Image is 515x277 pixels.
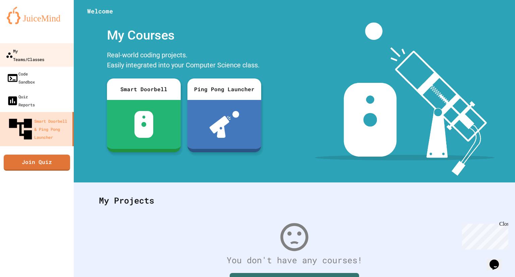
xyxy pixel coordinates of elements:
div: Smart Doorbell [107,78,181,100]
div: Code Sandbox [7,70,35,86]
div: You don't have any courses! [92,254,497,267]
img: logo-orange.svg [7,7,67,24]
img: sdb-white.svg [134,111,154,138]
iframe: chat widget [487,250,508,270]
div: My Courses [104,22,265,48]
div: Quiz Reports [7,93,35,109]
img: banner-image-my-projects.png [315,22,495,176]
iframe: chat widget [459,221,508,250]
div: My Projects [92,187,497,214]
img: ppl-with-ball.png [210,111,239,138]
div: My Teams/Classes [6,47,44,63]
div: Smart Doorbell & Ping Pong Launcher [7,115,70,143]
div: Ping Pong Launcher [187,78,261,100]
a: Join Quiz [4,155,70,171]
div: Chat with us now!Close [3,3,46,43]
div: Real-world coding projects. Easily integrated into your Computer Science class. [104,48,265,73]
